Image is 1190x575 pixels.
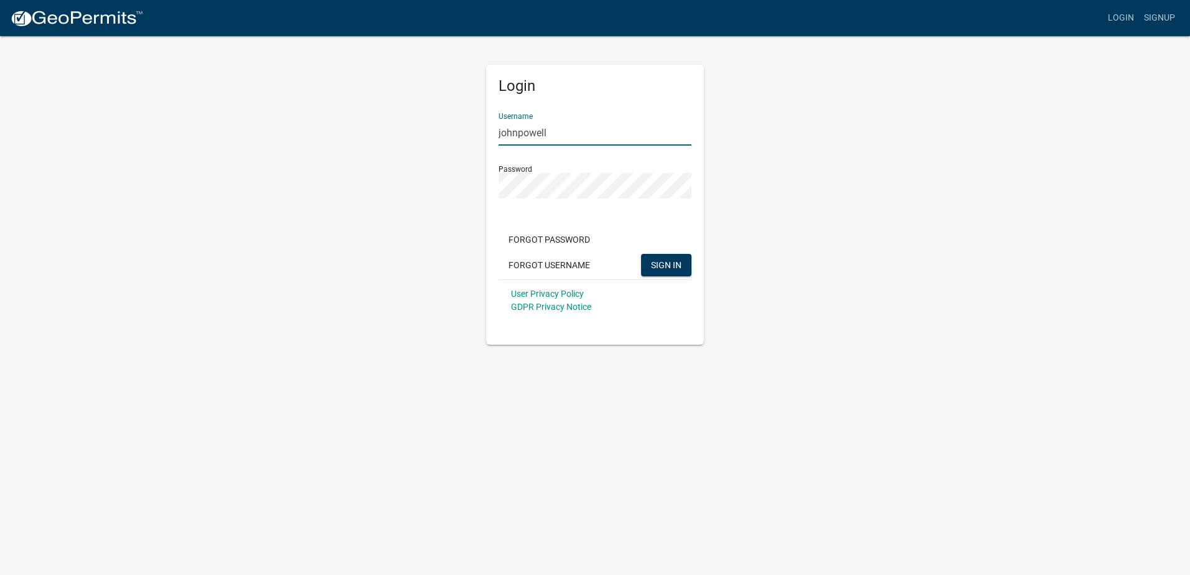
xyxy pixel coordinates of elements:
[511,289,584,299] a: User Privacy Policy
[499,254,600,276] button: Forgot Username
[1103,6,1139,30] a: Login
[511,302,591,312] a: GDPR Privacy Notice
[651,259,682,269] span: SIGN IN
[499,77,691,95] h5: Login
[1139,6,1180,30] a: Signup
[641,254,691,276] button: SIGN IN
[499,228,600,251] button: Forgot Password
